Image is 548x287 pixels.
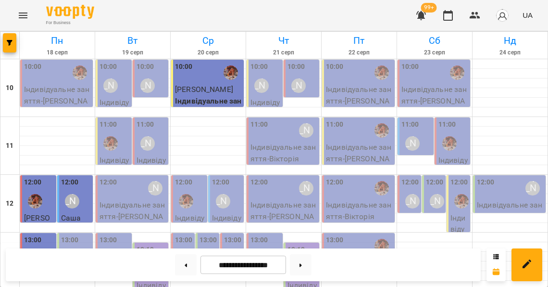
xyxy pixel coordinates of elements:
[137,97,167,176] p: Індивідуальне заняття Дитяче - [PERSON_NAME]
[65,194,79,209] div: Литвак Анна
[438,155,469,222] p: Індивідуальне заняття - [PERSON_NAME]
[175,235,193,246] label: 13:00
[212,212,242,258] p: Індивідуальне заняття - Саша
[103,136,118,151] img: Анна Клочаник
[287,97,318,176] p: Індивідуальне заняття Дитяче - [PERSON_NAME]
[450,177,468,188] label: 12:00
[523,10,533,20] span: UA
[374,123,389,138] img: Анна Клочаник
[326,235,344,246] label: 13:00
[525,181,540,196] div: Дарія
[61,235,79,246] label: 13:00
[140,78,155,93] div: Вероніка
[216,194,230,209] div: Литвак Анна
[326,199,393,222] p: Індивідуальне заняття - Вікторія
[97,48,169,57] h6: 19 серп
[474,48,546,57] h6: 24 серп
[405,194,420,209] div: Литвак Анна
[61,177,79,188] label: 12:00
[137,119,154,130] label: 11:00
[24,62,42,72] label: 10:00
[326,119,344,130] label: 11:00
[438,119,456,130] label: 11:00
[6,83,13,93] h6: 10
[287,62,305,72] label: 10:00
[175,85,233,94] span: [PERSON_NAME]
[28,194,42,209] div: Анна Клочаник
[254,78,269,93] div: Литвак Анна
[100,97,130,165] p: Індивідуальне заняття - [PERSON_NAME]
[477,199,544,234] p: Індивідуальне заняття Дитяче - [PERSON_NAME]
[326,142,393,176] p: Індивідуальне заняття - [PERSON_NAME]
[100,177,117,188] label: 12:00
[401,119,419,130] label: 11:00
[46,5,94,19] img: Voopty Logo
[430,194,444,209] div: Дарія
[21,33,93,48] h6: Пн
[248,48,320,57] h6: 21 серп
[172,48,244,57] h6: 20 серп
[374,65,389,80] div: Анна Клочаник
[137,155,167,200] p: Індивідуальне заняття - Вікторія
[12,4,35,27] button: Menu
[326,177,344,188] label: 12:00
[374,181,389,196] img: Анна Клочаник
[140,136,155,151] div: Вероніка
[299,123,313,138] div: Вероніка
[401,155,432,234] p: Індивідуальне заняття Дитяче - [PERSON_NAME]
[426,177,444,188] label: 12:00
[175,95,242,118] p: Індивідуальне заняття
[224,65,238,80] img: Анна Клочаник
[250,235,268,246] label: 13:00
[175,177,193,188] label: 12:00
[326,62,344,72] label: 10:00
[103,78,118,93] div: Литвак Анна
[374,239,389,253] img: Анна Клочаник
[24,177,42,188] label: 12:00
[323,33,395,48] h6: Пт
[97,33,169,48] h6: Вт
[442,136,457,151] img: Анна Клочаник
[179,194,193,209] img: Анна Клочаник
[212,177,230,188] label: 12:00
[401,177,419,188] label: 12:00
[6,198,13,209] h6: 12
[399,48,471,57] h6: 23 серп
[405,136,420,151] div: Литвак Анна
[477,177,495,188] label: 12:00
[250,62,268,72] label: 10:00
[224,235,242,246] label: 13:00
[454,194,469,209] img: Анна Клочаник
[450,65,464,80] img: Анна Клочаник
[175,212,205,258] p: Індивідуальне заняття - Вікторія
[24,235,42,246] label: 13:00
[24,213,50,245] span: [PERSON_NAME]
[6,141,13,151] h6: 11
[401,62,419,72] label: 10:00
[199,235,217,246] label: 13:00
[172,33,244,48] h6: Ср
[248,33,320,48] h6: Чт
[421,3,437,13] span: 99+
[21,48,93,57] h6: 18 серп
[474,33,546,48] h6: Нд
[299,181,313,196] div: Вероніка
[100,199,166,234] p: Індивідуальне заняття - [PERSON_NAME]
[291,78,306,93] div: Вероніка
[250,177,268,188] label: 12:00
[519,6,536,24] button: UA
[148,181,162,196] div: Вероніка
[323,48,395,57] h6: 22 серп
[401,84,468,118] p: Індивідуальне заняття - [PERSON_NAME]
[73,65,87,80] img: Анна Клочаник
[399,33,471,48] h6: Сб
